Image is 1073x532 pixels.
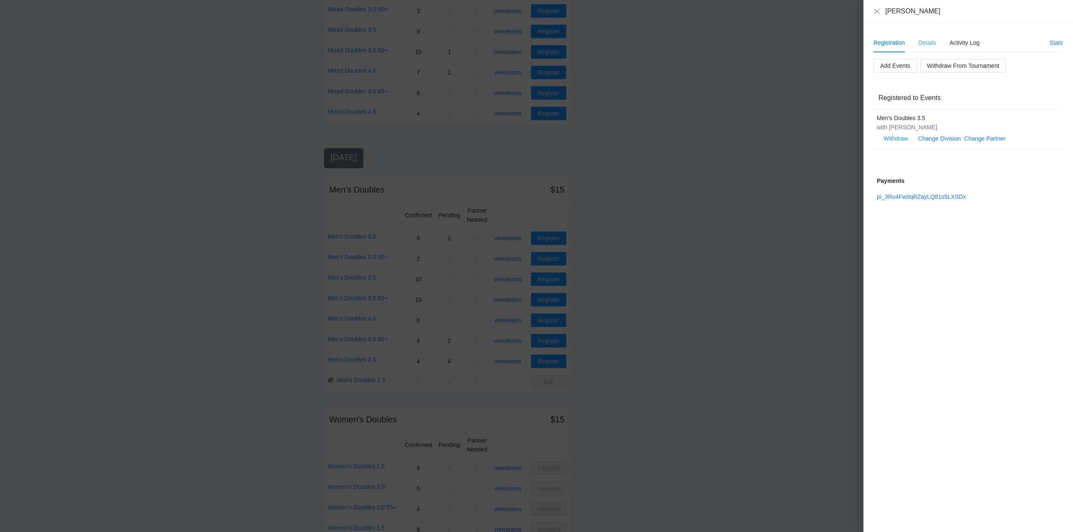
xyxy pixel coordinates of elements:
[877,176,1060,185] div: Payments
[879,86,1058,110] div: Registered to Events
[873,8,880,15] span: close
[920,59,1006,72] button: Withdraw From Tournament
[884,134,908,143] span: Withdraw
[877,123,1051,132] div: with [PERSON_NAME]
[927,61,999,70] span: Withdraw From Tournament
[873,8,880,15] button: Close
[950,38,980,47] div: Activity Log
[877,132,915,145] button: Withdraw
[880,61,910,70] span: Add Events
[877,113,1051,123] div: Men's Doubles 3.5
[885,7,941,16] div: [PERSON_NAME]
[964,135,1006,142] a: Change Partner
[918,135,961,142] a: Change Division
[877,193,966,200] a: pi_3Ru4FwIIqRZayLQ81s5LXSDx
[873,38,905,47] div: Registration
[918,38,936,47] div: Details
[1050,39,1063,46] a: Stats
[873,59,917,72] button: Add Events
